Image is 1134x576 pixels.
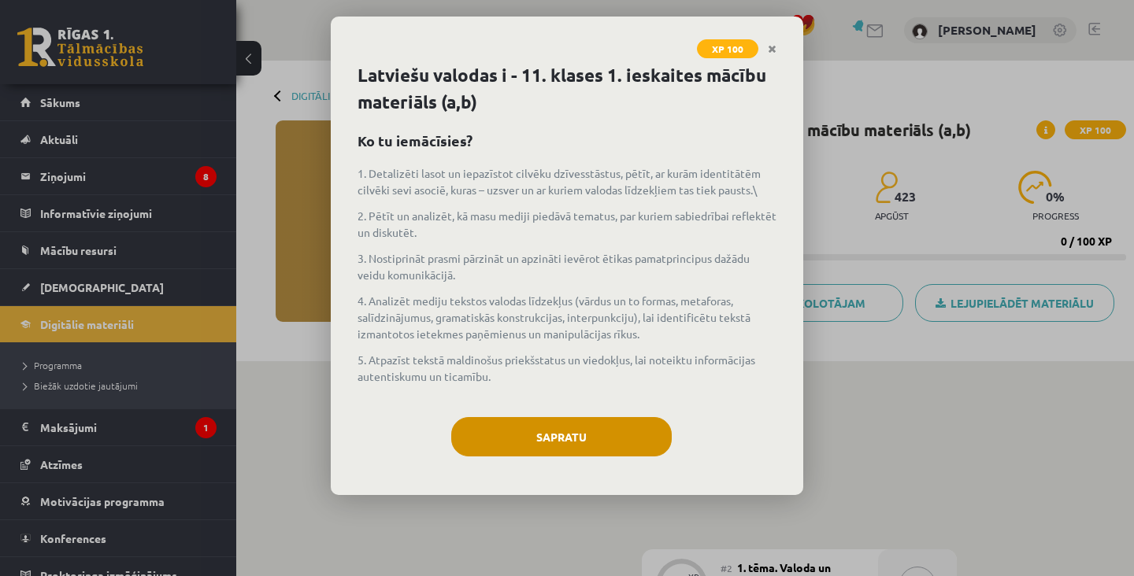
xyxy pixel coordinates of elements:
p: 1. Detalizēti lasot un iepazīstot cilvēku dzīvesstāstus, pētīt, ar kurām identitātēm cilvēki sevi... [358,165,776,198]
p: 4. Analizēt mediju tekstos valodas līdzekļus (vārdus un to formas, metaforas, salīdzinājumus, gra... [358,293,776,342]
p: 5. Atpazīst tekstā maldinošus priekšstatus un viedokļus, lai noteiktu informācijas autentiskumu u... [358,352,776,385]
span: XP 100 [697,39,758,58]
h2: Ko tu iemācīsies? [358,130,776,151]
h1: Latviešu valodas i - 11. klases 1. ieskaites mācību materiāls (a,b) [358,62,776,116]
p: 3. Nostiprināt prasmi pārzināt un apzināti ievērot ētikas pamatprincipus dažādu veidu komunikācijā. [358,250,776,283]
p: 2. Pētīt un analizēt, kā masu mediji piedāvā tematus, par kuriem sabiedrībai reflektēt un diskutēt. [358,208,776,241]
button: Sapratu [451,417,672,456]
a: Close [758,34,786,65]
